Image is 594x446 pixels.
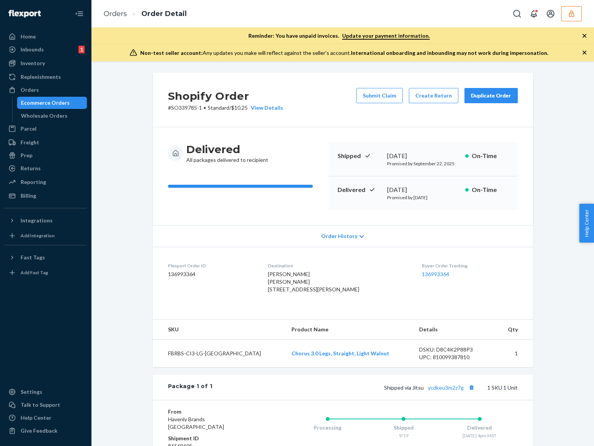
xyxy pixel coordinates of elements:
div: UPC: 810099387810 [419,353,491,361]
div: Talk to Support [21,401,60,409]
div: Help Center [21,414,51,422]
ol: breadcrumbs [98,3,193,25]
td: FBRBS-CI3-LG-[GEOGRAPHIC_DATA] [153,340,285,368]
th: Details [413,320,497,340]
a: Freight [5,136,87,149]
span: • [203,104,206,111]
button: Copy tracking number [467,382,477,392]
div: 1 SKU 1 Unit [212,382,517,392]
button: Duplicate Order [464,88,518,103]
p: Delivered [338,185,381,194]
dt: From [168,408,259,416]
div: Add Integration [21,232,54,239]
span: [PERSON_NAME] [PERSON_NAME] [STREET_ADDRESS][PERSON_NAME] [268,271,359,293]
dt: Buyer Order Tracking [422,262,518,269]
dt: Flexport Order ID [168,262,256,269]
div: Returns [21,165,41,172]
button: Submit Claim [356,88,403,103]
a: ycdkeu3m2z7g [428,384,464,391]
a: Settings [5,386,87,398]
a: 136993364 [422,271,449,277]
button: View Details [248,104,283,112]
div: [DATE] [387,185,459,194]
div: Settings [21,388,42,396]
div: Integrations [21,217,53,224]
a: Home [5,30,87,43]
div: Give Feedback [21,427,58,435]
div: Ecommerce Orders [21,99,70,107]
p: # SO339785-1 / $10.25 [168,104,283,112]
a: Help Center [5,412,87,424]
a: Update your payment information. [342,32,430,40]
a: Chorus 3.0 Legs, Straight, Light Walnut [291,350,389,356]
p: On-Time [472,152,509,160]
div: DSKU: D8C4K2P88P3 [419,346,491,353]
div: Package 1 of 1 [168,382,213,392]
p: Reminder: You have unpaid invoices. [248,32,430,40]
div: Add Fast Tag [21,269,48,276]
span: Order History [321,232,357,240]
a: Inventory [5,57,87,69]
a: Parcel [5,123,87,135]
div: Inventory [21,59,45,67]
div: [DATE] 4pm MST [442,432,518,439]
span: Non-test seller account: [140,50,203,56]
div: Prep [21,152,32,159]
p: Shipped [338,152,381,160]
button: Help Center [579,204,594,243]
div: Orders [21,86,39,94]
div: Home [21,33,36,40]
td: 1 [496,340,533,368]
th: SKU [153,320,285,340]
a: Orders [104,10,127,18]
button: Talk to Support [5,399,87,411]
div: Freight [21,139,39,146]
button: Create Return [409,88,458,103]
a: Reporting [5,176,87,188]
div: Processing [290,424,366,432]
a: Inbounds1 [5,43,87,56]
div: Replenishments [21,73,61,81]
div: Parcel [21,125,37,133]
div: Wholesale Orders [21,112,67,120]
p: Promised by [DATE] [387,194,459,201]
button: Integrations [5,214,87,227]
a: Ecommerce Orders [17,97,87,109]
a: Orders [5,84,87,96]
button: Open Search Box [509,6,525,21]
div: Duplicate Order [471,92,511,99]
button: Open notifications [526,6,541,21]
div: Reporting [21,178,46,186]
p: On-Time [472,185,509,194]
dt: Destination [268,262,410,269]
div: Fast Tags [21,254,45,261]
h2: Shopify Order [168,88,283,104]
div: Billing [21,192,36,200]
div: Any updates you make will reflect against the seller's account. [140,49,548,57]
img: Flexport logo [8,10,41,18]
a: Replenishments [5,71,87,83]
a: Wholesale Orders [17,110,87,122]
a: Returns [5,162,87,174]
a: Order Detail [141,10,187,18]
th: Product Name [285,320,413,340]
div: [DATE] [387,152,459,160]
iframe: Opens a widget where you can chat to one of our agents [544,423,586,442]
div: Shipped [365,424,442,432]
button: Fast Tags [5,251,87,264]
th: Qty [496,320,533,340]
a: Add Fast Tag [5,267,87,279]
dd: 136993364 [168,270,256,278]
div: All packages delivered to recipient [186,142,268,164]
button: Close Navigation [72,6,87,21]
button: Give Feedback [5,425,87,437]
div: 1 [78,46,85,53]
div: Inbounds [21,46,44,53]
span: International onboarding and inbounding may not work during impersonation. [351,50,548,56]
a: Prep [5,149,87,161]
span: Shipped via Jitsu [384,384,477,391]
span: Havenly Brands [GEOGRAPHIC_DATA] [168,416,224,430]
dt: Shipment ID [168,435,259,442]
